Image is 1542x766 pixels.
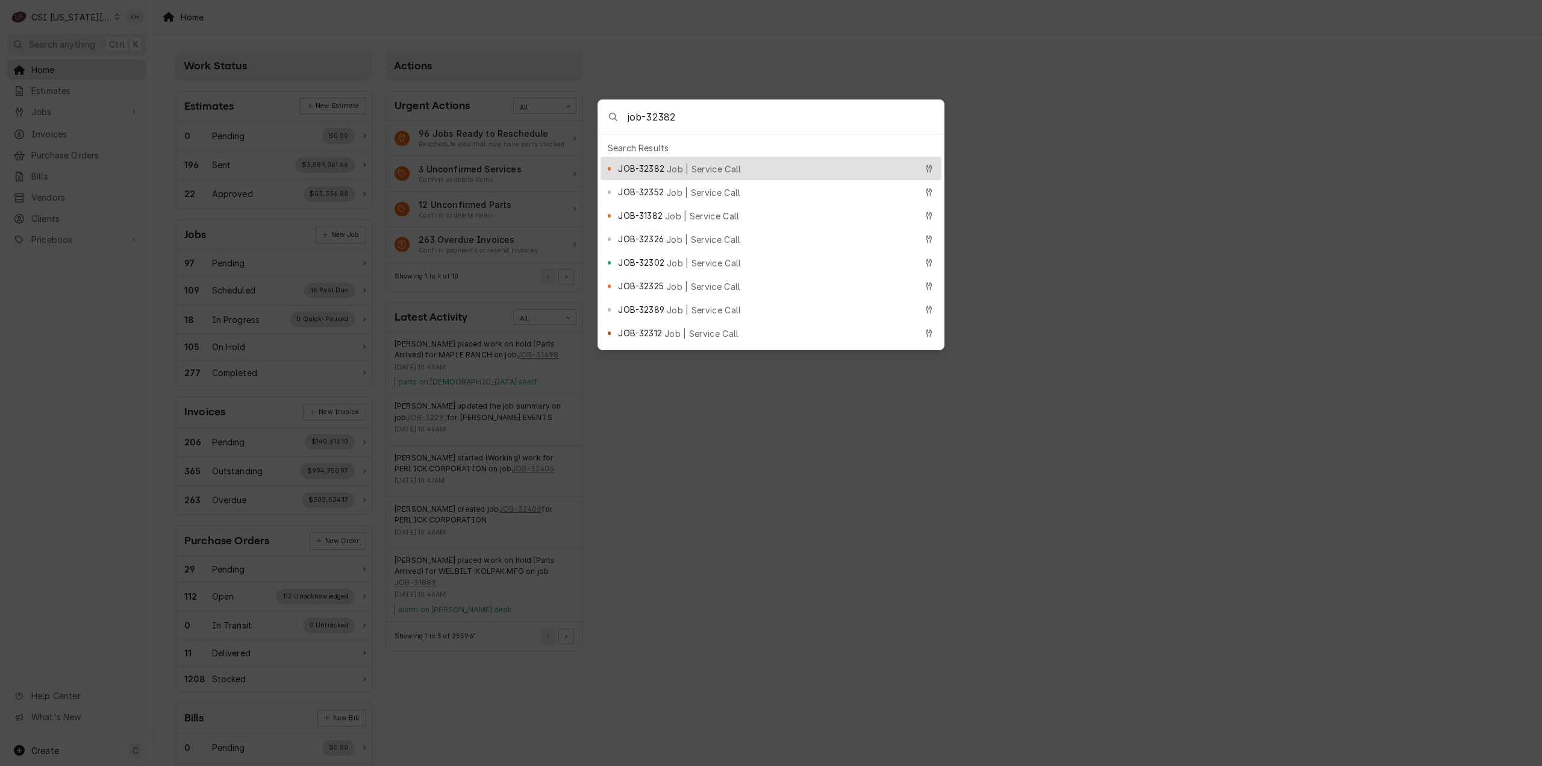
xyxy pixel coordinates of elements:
span: JOB-32382 [618,162,664,175]
span: JOB-32325 [618,280,663,292]
span: JOB-32302 [618,256,664,269]
span: JOB-32352 [618,186,663,198]
span: Job | Service Call [665,210,740,222]
span: Job | Service Call [666,186,741,199]
div: Global Command Menu [598,99,944,350]
span: Job | Service Call [666,233,741,246]
span: JOB-32312 [618,327,661,339]
span: JOB-31382 [618,209,662,222]
input: Search anything [628,100,944,134]
span: JOB-32326 [618,233,663,245]
div: Search Results [601,139,941,157]
span: Job | Service Call [667,304,741,316]
span: JOB-32389 [618,303,664,316]
span: Job | Service Call [666,280,741,293]
span: Job | Service Call [664,327,739,340]
span: Job | Service Call [667,163,741,175]
span: Job | Service Call [667,257,741,269]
